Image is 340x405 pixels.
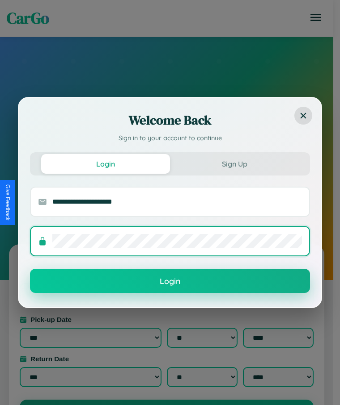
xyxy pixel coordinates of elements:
p: Sign in to your account to continue [30,134,310,143]
h2: Welcome Back [30,111,310,129]
div: Give Feedback [4,184,11,221]
button: Login [41,154,170,174]
button: Login [30,269,310,293]
button: Sign Up [170,154,299,174]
